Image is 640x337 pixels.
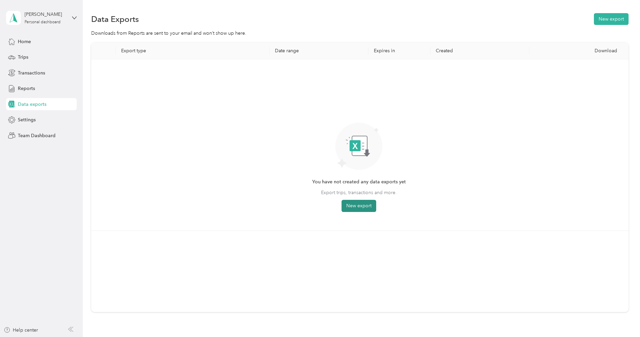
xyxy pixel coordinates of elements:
[430,42,529,59] th: Created
[91,16,139,23] h1: Data Exports
[25,20,61,24] div: Personal dashboard
[18,85,35,92] span: Reports
[18,101,46,108] span: Data exports
[594,13,629,25] button: New export
[18,69,45,76] span: Transactions
[321,189,397,196] span: Export trips, transactions and more.
[18,54,28,61] span: Trips
[116,42,269,59] th: Export type
[342,200,376,212] button: New export
[312,178,406,186] span: You have not created any data exports yet
[91,30,629,37] div: Downloads from Reports are sent to your email and won’t show up here.
[25,11,67,18] div: [PERSON_NAME]
[4,327,38,334] button: Help center
[270,42,368,59] th: Date range
[368,42,430,59] th: Expires in
[18,38,31,45] span: Home
[602,299,640,337] iframe: Everlance-gr Chat Button Frame
[18,116,36,123] span: Settings
[535,48,623,54] div: Download
[18,132,56,139] span: Team Dashboard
